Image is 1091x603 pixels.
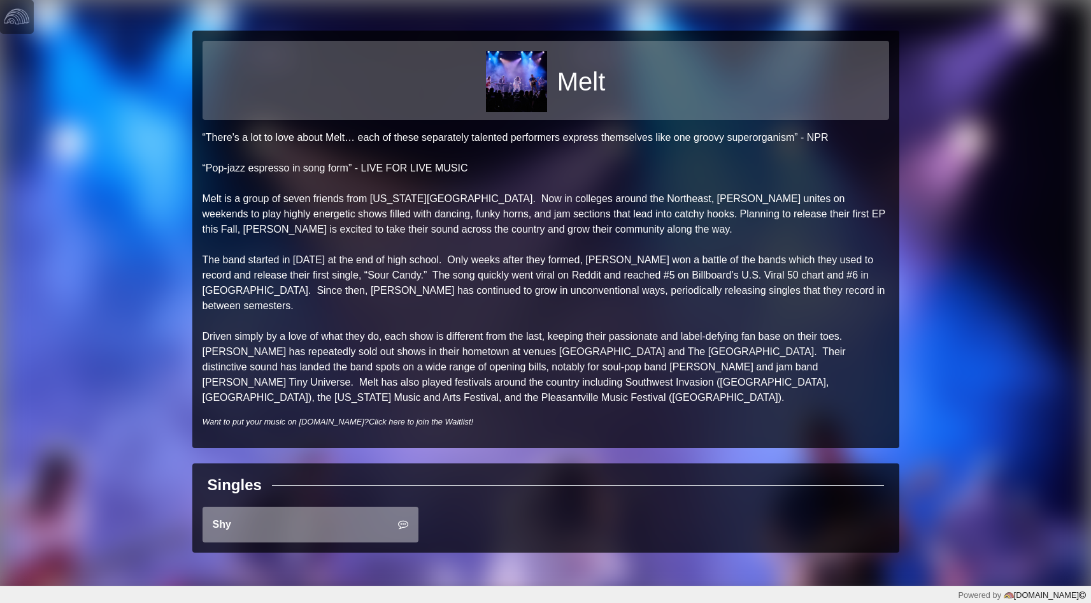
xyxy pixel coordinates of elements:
[557,66,606,97] h1: Melt
[203,130,889,405] p: “There's a lot to love about Melt… each of these separately talented performers express themselve...
[203,417,474,426] i: Want to put your music on [DOMAIN_NAME]?
[1001,590,1086,600] a: [DOMAIN_NAME]
[4,4,29,29] img: logo-white-4c48a5e4bebecaebe01ca5a9d34031cfd3d4ef9ae749242e8c4bf12ef99f53e8.png
[208,474,262,497] div: Singles
[369,417,473,426] a: Click here to join the Waitlist!
[203,507,418,542] a: Shy
[486,51,547,112] img: 080f33d6b1c61ffd7743c4bc9bca0429e58b24039b7d6529113efa8bdeeb8051.jpg
[958,589,1086,601] div: Powered by
[1004,590,1014,600] img: logo-color-e1b8fa5219d03fcd66317c3d3cfaab08a3c62fe3c3b9b34d55d8365b78b1766b.png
